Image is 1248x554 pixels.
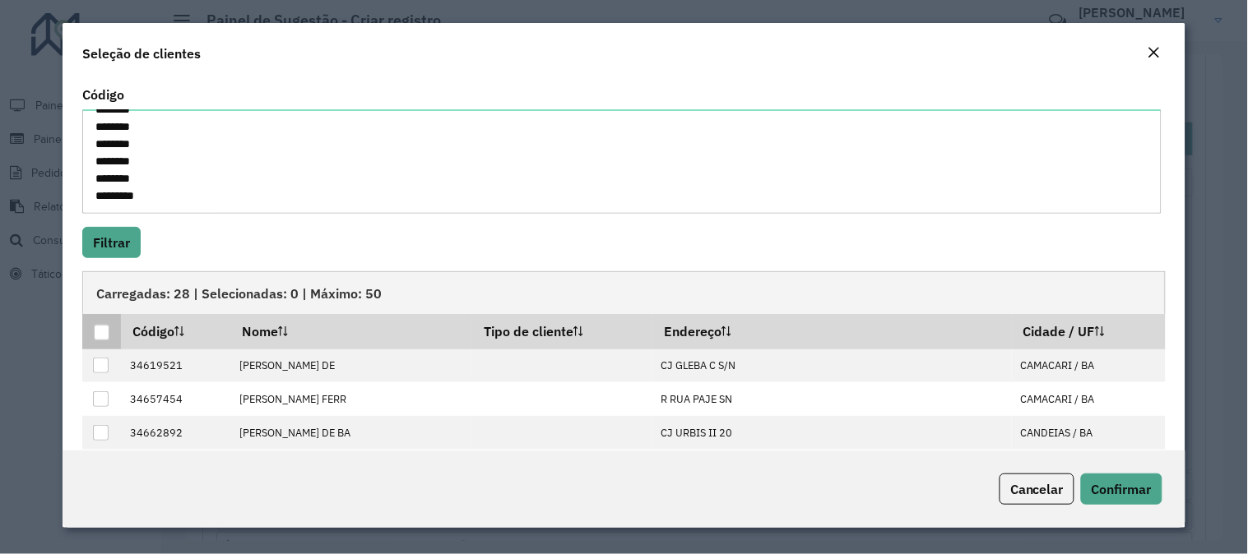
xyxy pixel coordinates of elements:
td: CANDEIAS / BA [1012,416,1166,450]
td: 34657454 [121,382,230,416]
span: Cancelar [1010,481,1064,497]
td: / [1012,450,1166,483]
td: R RUA PAJE SN [652,382,1012,416]
td: [PERSON_NAME] FERR [231,382,473,416]
button: Cancelar [1000,473,1074,505]
td: CAMACARI / BA [1012,382,1166,416]
td: CJ GLEBA C S/N [652,349,1012,383]
td: [PERSON_NAME] DE [231,349,473,383]
em: Fechar [1148,46,1161,59]
td: [PERSON_NAME] DE BA [231,416,473,450]
label: Código [82,85,124,104]
th: Tipo de cliente [472,314,652,349]
span: Confirmar [1092,481,1152,497]
h4: Seleção de clientes [82,44,201,63]
button: Confirmar [1081,473,1162,505]
td: CJ URBIS II 20 [652,416,1012,450]
th: Nome [231,314,473,349]
button: Filtrar [82,227,141,258]
td: CLEITON [PERSON_NAME] [231,450,473,483]
div: Carregadas: 28 | Selecionadas: 0 | Máximo: 50 [82,271,1166,314]
td: CAMACARI / BA [1012,349,1166,383]
button: Close [1143,43,1166,64]
td: 34662892 [121,416,230,450]
td: 34619521 [121,349,230,383]
th: Cidade / UF [1012,314,1166,349]
td: 34601996 [121,450,230,483]
th: Endereço [652,314,1012,349]
th: Código [121,314,230,349]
